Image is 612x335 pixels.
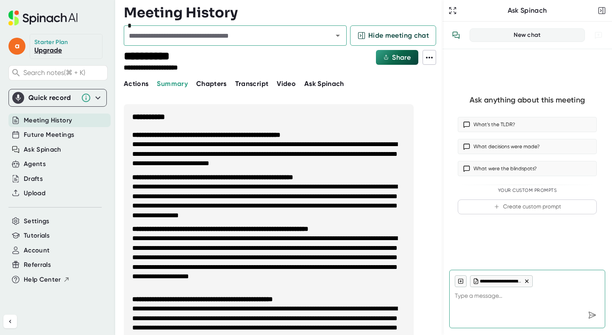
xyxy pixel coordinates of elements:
[448,27,465,44] button: View conversation history
[24,216,50,226] button: Settings
[376,50,418,65] button: Share
[124,79,148,89] button: Actions
[392,53,411,61] span: Share
[8,38,25,55] span: a
[24,159,46,169] button: Agents
[475,31,579,39] div: New chat
[458,199,597,214] button: Create custom prompt
[157,79,187,89] button: Summary
[584,307,600,323] div: Send message
[304,80,344,88] span: Ask Spinach
[24,275,61,285] span: Help Center
[24,246,50,255] button: Account
[447,5,459,17] button: Expand to Ask Spinach page
[458,117,597,132] button: What’s the TLDR?
[124,80,148,88] span: Actions
[157,80,187,88] span: Summary
[470,95,585,105] div: Ask anything about this meeting
[34,39,68,46] div: Starter Plan
[24,145,61,155] button: Ask Spinach
[277,79,296,89] button: Video
[235,79,269,89] button: Transcript
[458,139,597,154] button: What decisions were made?
[24,275,70,285] button: Help Center
[368,30,429,41] span: Hide meeting chat
[34,46,62,54] a: Upgrade
[458,161,597,176] button: What were the blindspots?
[458,188,597,194] div: Your Custom Prompts
[459,6,596,15] div: Ask Spinach
[24,231,50,241] button: Tutorials
[3,315,17,328] button: Collapse sidebar
[350,25,436,46] button: Hide meeting chat
[24,188,45,198] button: Upload
[235,80,269,88] span: Transcript
[277,80,296,88] span: Video
[24,260,51,270] button: Referrals
[124,5,238,21] h3: Meeting History
[304,79,344,89] button: Ask Spinach
[24,116,72,125] button: Meeting History
[196,80,227,88] span: Chapters
[24,174,43,184] button: Drafts
[24,130,74,140] button: Future Meetings
[596,5,608,17] button: Close conversation sidebar
[12,89,103,106] div: Quick record
[196,79,227,89] button: Chapters
[332,30,344,42] button: Open
[28,94,77,102] div: Quick record
[23,69,105,77] span: Search notes (⌘ + K)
